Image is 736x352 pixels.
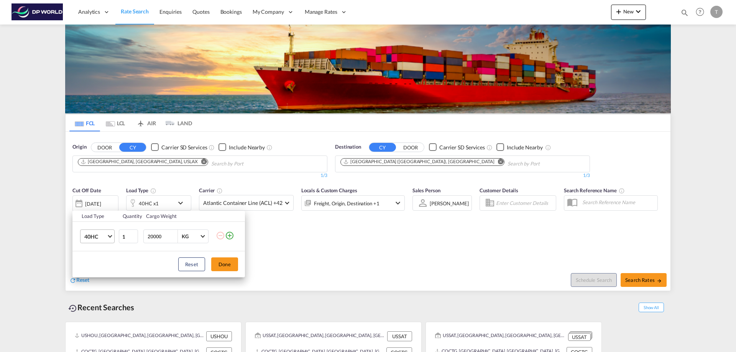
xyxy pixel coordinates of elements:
[119,229,138,243] input: Qty
[211,257,238,271] button: Done
[146,213,211,219] div: Cargo Weight
[80,229,115,243] md-select: Choose: 40HC
[216,231,225,240] md-icon: icon-minus-circle-outline
[225,231,234,240] md-icon: icon-plus-circle-outline
[84,233,107,241] span: 40HC
[182,233,189,239] div: KG
[72,211,118,222] th: Load Type
[118,211,142,222] th: Quantity
[178,257,205,271] button: Reset
[147,230,177,243] input: Enter Weight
